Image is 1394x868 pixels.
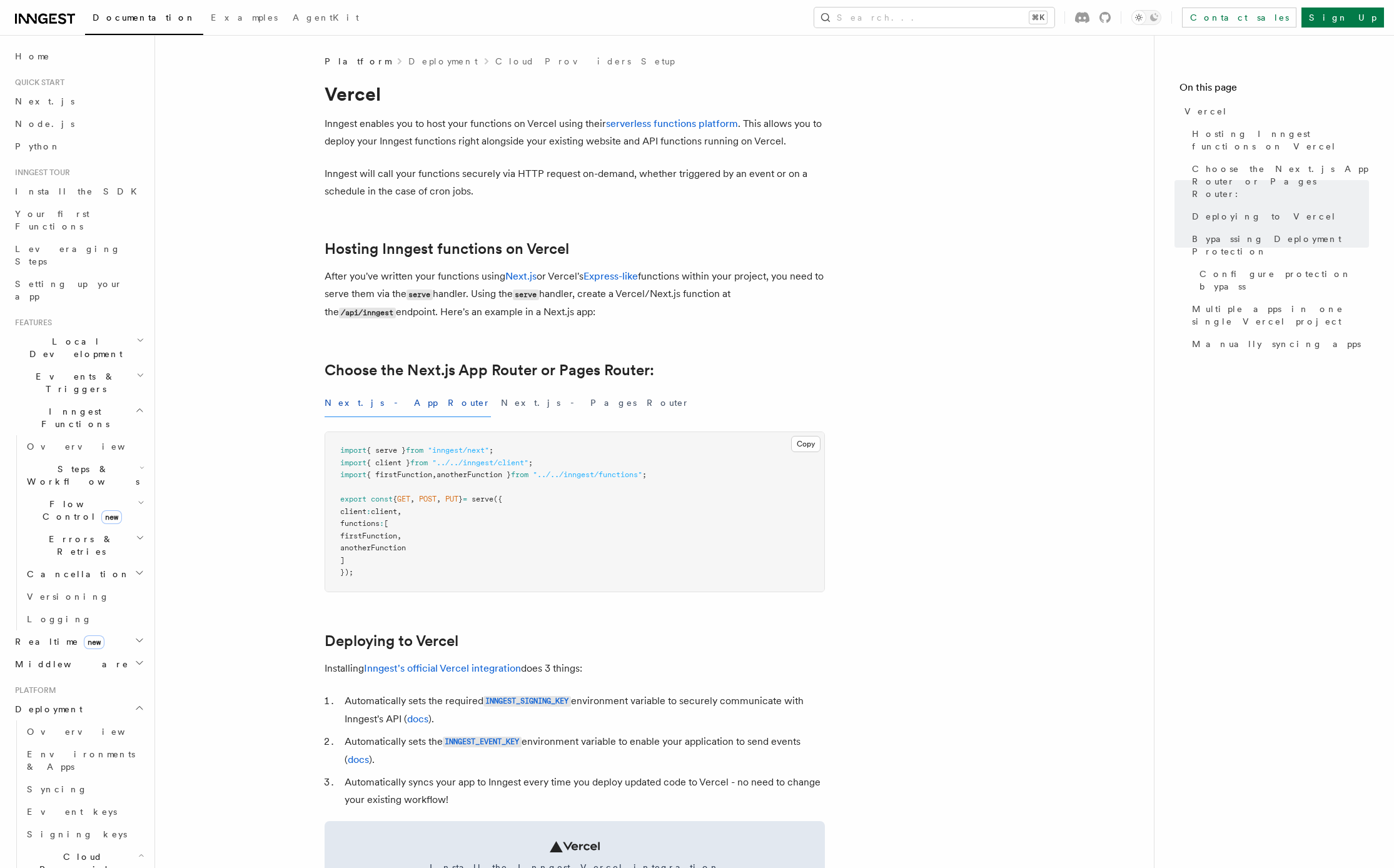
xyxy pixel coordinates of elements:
a: Sign Up [1301,8,1384,28]
code: serve [407,290,433,300]
span: import [340,470,366,479]
span: Cancellation [22,568,130,580]
span: AgentKit [293,13,359,23]
a: Choose the Next.js App Router or Pages Router: [1187,158,1369,205]
span: Event keys [27,807,117,817]
span: Features [10,318,52,328]
a: Overview [22,435,147,458]
code: /api/inngest [339,308,396,318]
a: Configure protection bypass [1194,263,1369,298]
span: Events & Triggers [10,370,136,395]
a: Install the SDK [10,180,147,203]
span: Flow Control [22,498,138,523]
kbd: ⌘K [1029,11,1047,24]
li: Automatically syncs your app to Inngest every time you deploy updated code to Vercel - no need to... [341,774,825,809]
a: Examples [203,4,285,34]
span: "../../inngest/functions" [533,470,642,479]
button: Next.js - App Router [325,389,491,417]
h1: Vercel [325,83,825,105]
span: Environments & Apps [27,749,135,772]
span: GET [397,495,410,503]
span: export [340,495,366,503]
li: Automatically sets the required environment variable to securely communicate with Inngest's API ( ). [341,692,825,728]
span: ({ [493,495,502,503]
a: AgentKit [285,4,366,34]
span: new [101,510,122,524]
a: Home [10,45,147,68]
a: Next.js [10,90,147,113]
span: "../../inngest/client" [432,458,528,467]
p: After you've written your functions using or Vercel's functions within your project, you need to ... [325,268,825,321]
span: { serve } [366,446,406,455]
span: Multiple apps in one single Vercel project [1192,303,1369,328]
span: from [410,458,428,467]
span: Deploying to Vercel [1192,210,1336,223]
span: } [458,495,463,503]
a: Node.js [10,113,147,135]
span: Logging [27,614,92,624]
a: Inngest's official Vercel integration [364,662,521,674]
a: Syncing [22,778,147,800]
a: Deploying to Vercel [1187,205,1369,228]
button: Toggle dark mode [1131,10,1161,25]
div: Inngest Functions [10,435,147,630]
span: Home [15,50,50,63]
li: Automatically sets the environment variable to enable your application to send events ( ). [341,733,825,769]
span: Bypassing Deployment Protection [1192,233,1369,258]
a: Logging [22,608,147,630]
span: ; [642,470,647,479]
span: Configure protection bypass [1200,268,1369,293]
span: firstFunction [340,532,397,540]
span: { client } [366,458,410,467]
span: Vercel [1184,105,1228,118]
span: Errors & Retries [22,533,136,558]
h4: On this page [1179,80,1369,100]
span: from [511,470,528,479]
a: Choose the Next.js App Router or Pages Router: [325,361,654,379]
span: , [437,495,441,503]
a: Your first Functions [10,203,147,238]
button: Flow Controlnew [22,493,147,528]
span: from [406,446,423,455]
span: ; [528,458,533,467]
span: const [371,495,393,503]
a: Deploying to Vercel [325,632,458,650]
span: Platform [325,55,391,68]
span: Examples [211,13,278,23]
a: Manually syncing apps [1187,333,1369,355]
a: Setting up your app [10,273,147,308]
span: Leveraging Steps [15,244,121,266]
a: Python [10,135,147,158]
a: Deployment [408,55,478,68]
span: ] [340,556,345,565]
a: Multiple apps in one single Vercel project [1187,298,1369,333]
button: Events & Triggers [10,365,147,400]
span: { [393,495,397,503]
a: docs [348,754,369,765]
a: Contact sales [1182,8,1296,28]
a: Leveraging Steps [10,238,147,273]
button: Deployment [10,698,147,720]
span: import [340,458,366,467]
span: anotherFunction } [437,470,511,479]
span: Choose the Next.js App Router or Pages Router: [1192,163,1369,200]
a: Versioning [22,585,147,608]
code: INNGEST_EVENT_KEY [443,737,522,747]
span: "inngest/next" [428,446,489,455]
a: Signing keys [22,823,147,845]
a: Environments & Apps [22,743,147,778]
span: Setting up your app [15,279,123,301]
span: PUT [445,495,458,503]
span: , [397,532,402,540]
span: Install the SDK [15,186,144,196]
span: , [410,495,415,503]
button: Middleware [10,653,147,675]
span: Python [15,141,61,151]
span: client [371,507,397,516]
span: Quick start [10,78,64,88]
code: INNGEST_SIGNING_KEY [483,696,571,707]
button: Next.js - Pages Router [501,389,690,417]
span: Overview [27,727,156,737]
span: Platform [10,685,56,695]
span: Syncing [27,784,88,794]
